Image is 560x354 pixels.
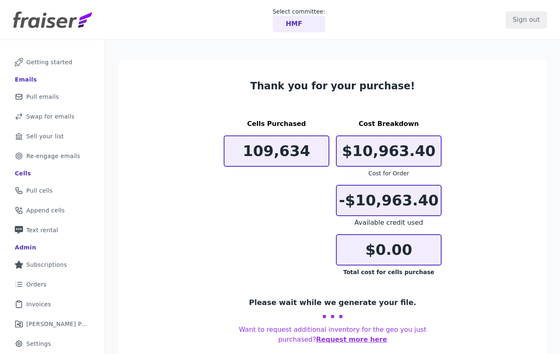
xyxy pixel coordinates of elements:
a: Getting started [7,53,98,71]
a: Pull cells [7,182,98,200]
p: HMF [286,19,302,29]
span: Cost for Order [368,170,409,177]
span: [PERSON_NAME] Performance [26,320,88,328]
h3: Cost Breakdown [336,119,442,129]
p: Select committee: [273,7,325,16]
span: Getting started [26,58,72,66]
a: Text rental [7,221,98,239]
span: Text rental [26,226,58,234]
a: Sell your list [7,127,98,145]
span: Re-engage emails [26,152,80,160]
a: Re-engage emails [7,147,98,165]
img: Fraiser Logo [13,12,92,28]
div: Cells [15,169,31,177]
p: $10,963.40 [337,143,441,159]
p: Please wait while we generate your file. [249,297,417,308]
span: Invoices [26,300,51,308]
a: Append cells [7,201,98,219]
span: Total cost for cells purchase [343,269,434,275]
p: Want to request additional inventory for the geo you just purchased? [224,325,442,345]
input: Sign out [506,11,547,28]
span: Append cells [26,206,65,214]
span: Pull emails [26,93,59,101]
h3: Cells Purchased [224,119,329,129]
span: Sell your list [26,132,64,140]
a: Settings [7,335,98,353]
p: 109,634 [224,143,329,159]
span: Settings [26,340,51,348]
a: Subscriptions [7,256,98,274]
a: [PERSON_NAME] Performance [7,315,98,333]
span: Pull cells [26,186,53,195]
a: Select committee: HMF [273,7,325,32]
div: Emails [15,75,37,84]
span: Orders [26,280,46,289]
a: Invoices [7,295,98,313]
span: Subscriptions [26,261,67,269]
a: Swap for emails [7,107,98,126]
h3: Thank you for your purchase! [224,79,442,93]
p: -$10,963.40 [337,192,441,209]
button: Request more here [316,335,387,345]
div: Admin [15,243,36,252]
span: Swap for emails [26,112,74,121]
a: Pull emails [7,88,98,106]
span: Available credit used [354,219,423,226]
a: Orders [7,275,98,293]
p: $0.00 [337,242,441,258]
